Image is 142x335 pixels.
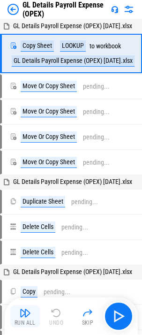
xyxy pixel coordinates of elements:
div: Move Or Copy Sheet [21,157,77,168]
div: pending... [83,83,110,90]
img: Settings menu [123,4,135,15]
div: Copy Sheet [21,40,54,52]
span: GL Details Payroll Expense (OPEX) [DATE].xlsx [13,22,132,30]
div: pending... [61,249,88,256]
div: Move Or Copy Sheet [21,131,77,143]
div: Move Or Copy Sheet [21,106,77,117]
div: pending... [83,134,110,141]
div: pending... [71,198,98,206]
div: Run All [15,320,36,326]
div: Skip [82,320,94,326]
div: Copy [21,286,37,297]
img: Support [111,6,119,13]
div: Delete Cells [21,247,55,258]
span: GL Details Payroll Expense (OPEX) [DATE].xlsx [13,268,132,275]
div: Duplicate Sheet [21,196,65,207]
span: GL Details Payroll Expense (OPEX) [DATE].xlsx [13,178,132,185]
button: Skip [73,305,103,327]
img: Run All [20,307,31,319]
div: LOOKUP [60,40,86,52]
div: Delete Cells [21,221,55,233]
div: pending... [83,159,110,166]
div: GL Details Payroll Expense (OPEX) [22,0,107,18]
img: Skip [82,307,93,319]
div: pending... [44,289,70,296]
button: Run All [10,305,40,327]
img: Back [7,4,19,15]
div: pending... [83,108,110,115]
div: GL Details Payroll Expense (OPEX) [DATE].xlsx [12,55,135,67]
div: Move Or Copy Sheet [21,81,77,92]
div: to workbook [90,43,121,50]
img: Main button [111,309,126,324]
div: pending... [61,224,88,231]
